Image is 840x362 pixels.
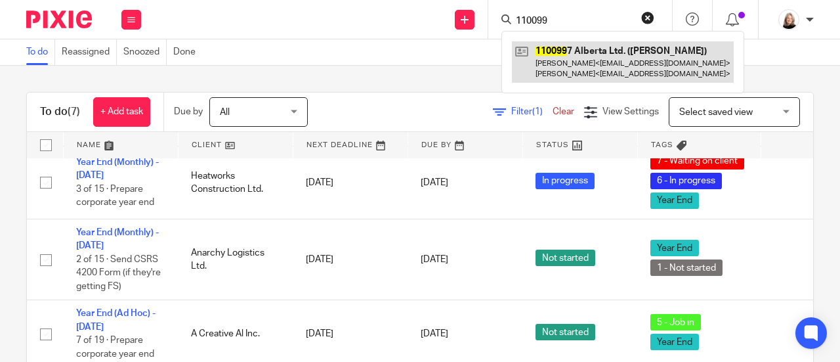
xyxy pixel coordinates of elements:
span: All [220,108,230,117]
span: 6 - In progress [650,173,722,189]
span: Not started [535,250,595,266]
img: Pixie [26,11,92,28]
a: + Add task [93,97,150,127]
a: Done [173,39,202,65]
a: Clear [553,107,574,116]
span: 7 - Waiting on client [650,153,744,170]
span: 1 - Not started [650,260,723,276]
span: View Settings [602,107,659,116]
td: [DATE] [293,219,408,300]
span: Tags [651,141,673,148]
span: Year End [650,240,699,256]
a: Year End (Monthly) - [DATE] [76,228,159,250]
p: Due by [174,105,203,118]
td: Anarchy Logistics Ltd. [178,219,293,300]
span: Year End [650,334,699,350]
a: Reassigned [62,39,117,65]
span: (7) [68,106,80,117]
span: 7 of 19 · Prepare corporate year end [76,336,154,359]
span: [DATE] [421,329,448,338]
td: Heatworks Construction Ltd. [178,147,293,219]
span: In progress [535,173,595,189]
span: Not started [535,324,595,340]
a: Year End (Ad Hoc) - [DATE] [76,309,156,331]
td: [DATE] [293,147,408,219]
a: To do [26,39,55,65]
h1: To do [40,105,80,119]
span: 2 of 15 · Send CSRS 4200 Form (if they're getting FS) [76,255,161,291]
span: 5 - Job in [650,314,701,330]
button: Clear [641,11,654,24]
span: [DATE] [421,178,448,187]
span: [DATE] [421,255,448,264]
input: Search [514,16,633,28]
img: Screenshot%202023-11-02%20134555.png [778,9,799,30]
span: Year End [650,192,699,209]
span: (1) [532,107,543,116]
span: 3 of 15 · Prepare corporate year end [76,185,154,208]
a: Snoozed [123,39,167,65]
span: Select saved view [679,108,753,117]
span: Filter [511,107,553,116]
